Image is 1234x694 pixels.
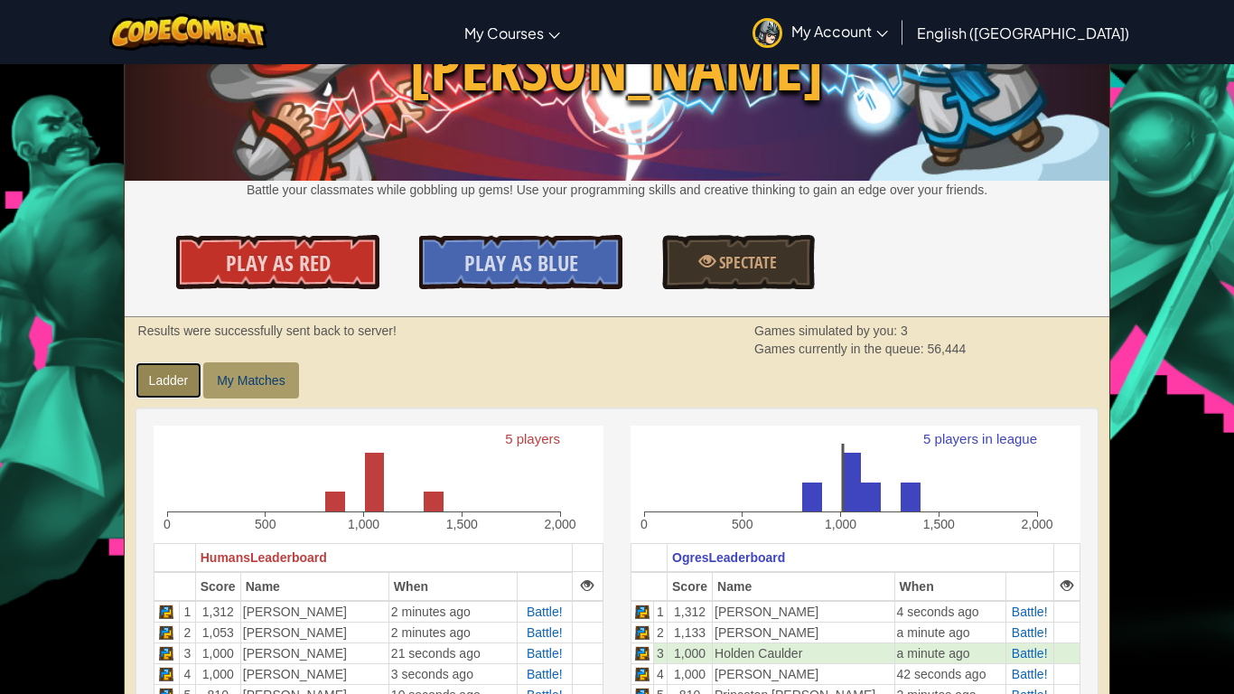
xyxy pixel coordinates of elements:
span: Games currently in the queue: [754,342,927,356]
td: 21 seconds ago [388,642,517,663]
a: Battle! [1012,646,1048,661]
text: 5 players in league [923,431,1037,446]
td: 1 [180,601,195,623]
td: Python [631,622,653,642]
a: Battle! [1012,605,1048,619]
td: Python [154,642,180,663]
a: Ladder [136,362,202,399]
text: 0 [164,517,171,531]
strong: Results were successfully sent back to server! [138,324,397,338]
th: Score [195,572,240,601]
th: Score [668,572,713,601]
a: Battle! [527,646,563,661]
span: My Courses [464,23,544,42]
a: Spectate [662,235,814,289]
td: 1,053 [195,622,240,642]
td: Python [631,601,653,623]
text: 2,000 [1021,517,1052,531]
td: Holden Caulder [713,642,895,663]
td: 1,133 [668,622,713,642]
span: Leaderboard [709,550,786,565]
text: 1,000 [825,517,856,531]
span: English ([GEOGRAPHIC_DATA]) [917,23,1129,42]
text: 500 [255,517,276,531]
td: Python [154,622,180,642]
td: Python [154,663,180,684]
td: [PERSON_NAME] [240,622,388,642]
span: 3 [901,324,908,338]
span: Games simulated by you: [754,324,901,338]
text: 1,500 [445,517,477,531]
td: 3 seconds ago [388,663,517,684]
a: My Courses [455,8,569,57]
td: Python [154,601,180,623]
td: a minute ago [894,622,1005,642]
span: Leaderboard [250,550,327,565]
th: When [388,572,517,601]
td: 4 seconds ago [894,601,1005,623]
text: 500 [732,517,753,531]
td: 1,000 [195,642,240,663]
p: Battle your classmates while gobbling up gems! Use your programming skills and creative thinking ... [125,181,1110,199]
img: avatar [753,18,782,48]
th: Name [713,572,895,601]
td: 42 seconds ago [894,663,1005,684]
td: 1,000 [195,663,240,684]
td: 3 [653,642,667,663]
td: 2 [653,622,667,642]
th: Name [240,572,388,601]
img: CodeCombat logo [109,14,267,51]
span: My Account [791,22,888,41]
th: When [894,572,1005,601]
text: 5 players [505,431,560,446]
a: Battle! [527,625,563,640]
td: 4 [653,663,667,684]
a: Battle! [1012,625,1048,640]
text: 1,000 [348,517,379,531]
td: 1,000 [668,642,713,663]
td: Python [631,663,653,684]
a: Battle! [527,605,563,619]
span: Spectate [715,251,777,274]
td: [PERSON_NAME] [240,642,388,663]
td: [PERSON_NAME] [713,663,895,684]
span: [PERSON_NAME] [125,20,1110,113]
td: 1,312 [668,601,713,623]
td: 1,000 [668,663,713,684]
a: Battle! [1012,667,1048,681]
span: Play As Red [226,249,331,277]
span: Ogres [672,550,708,565]
td: [PERSON_NAME] [713,601,895,623]
td: Python [631,642,653,663]
td: 3 [180,642,195,663]
td: [PERSON_NAME] [240,663,388,684]
a: My Matches [203,362,298,399]
td: 2 minutes ago [388,601,517,623]
span: Humans [201,550,250,565]
a: Battle! [527,667,563,681]
td: 1 [653,601,667,623]
td: 2 minutes ago [388,622,517,642]
text: 0 [640,517,648,531]
td: [PERSON_NAME] [713,622,895,642]
text: 1,500 [923,517,955,531]
td: 2 [180,622,195,642]
a: My Account [743,4,897,61]
span: 56,444 [928,342,967,356]
td: [PERSON_NAME] [240,601,388,623]
td: 4 [180,663,195,684]
td: a minute ago [894,642,1005,663]
span: Play As Blue [464,249,578,277]
a: English ([GEOGRAPHIC_DATA]) [908,8,1138,57]
td: 1,312 [195,601,240,623]
text: 2,000 [544,517,575,531]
